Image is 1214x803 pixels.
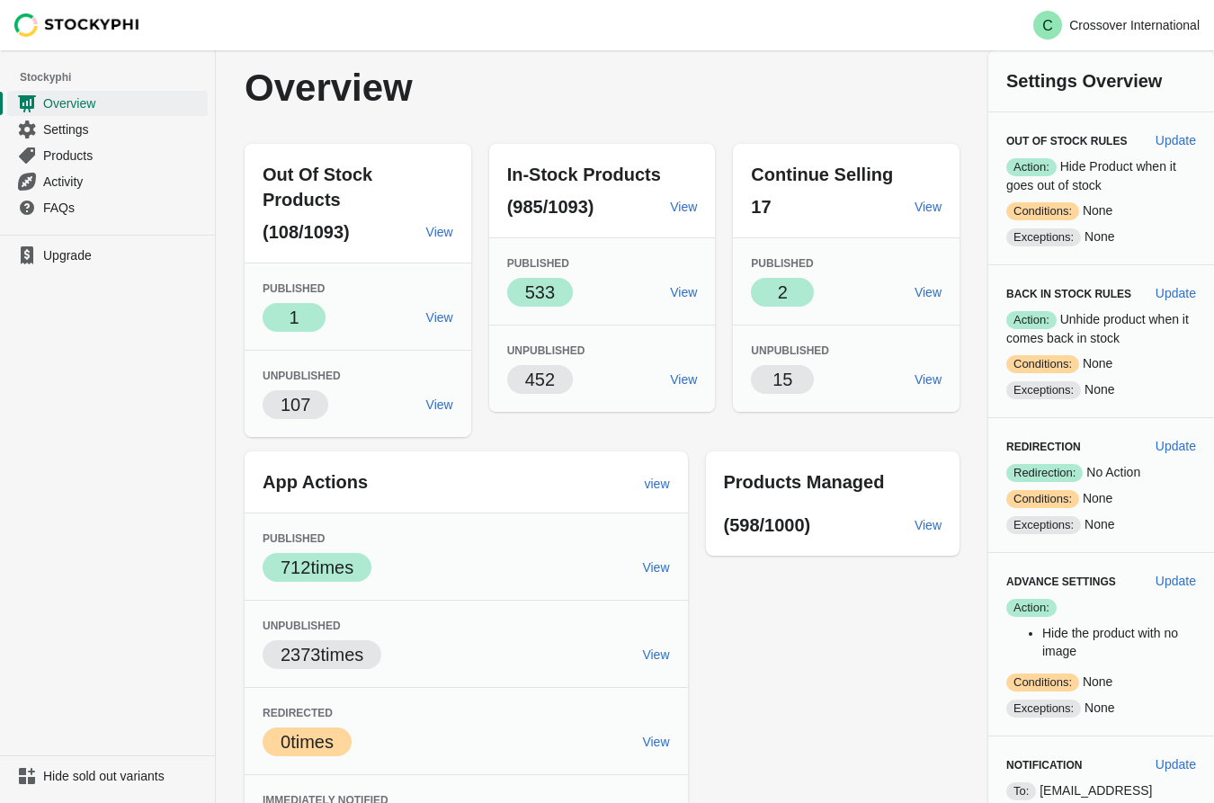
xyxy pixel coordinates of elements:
span: Unpublished [507,344,585,357]
a: View [635,726,676,758]
span: Upgrade [43,246,204,264]
span: Avatar with initials C [1033,11,1062,40]
span: 17 [751,197,771,217]
p: None [1006,489,1196,508]
span: View [426,310,453,325]
span: Action: [1006,599,1057,617]
a: View [663,363,704,396]
a: Upgrade [7,243,208,268]
p: None [1006,354,1196,373]
span: Overview [43,94,204,112]
span: 2373 times [281,645,363,665]
span: Redirected [263,707,333,719]
button: Update [1148,430,1203,462]
span: Products [43,147,204,165]
span: Update [1156,757,1196,772]
span: View [642,647,669,662]
span: Exceptions: [1006,700,1081,718]
span: Settings [43,120,204,138]
span: Published [263,282,325,295]
span: View [642,735,669,749]
span: Update [1156,439,1196,453]
p: None [1006,673,1196,691]
a: view [637,468,676,500]
span: (985/1093) [507,197,594,217]
h3: Redirection [1006,440,1141,454]
p: None [1006,380,1196,399]
a: View [419,216,460,248]
text: C [1042,18,1053,33]
span: Products Managed [724,472,885,492]
span: View [670,372,697,387]
a: View [907,363,949,396]
a: View [907,509,949,541]
span: View [642,560,669,575]
p: Hide Product when it goes out of stock [1006,157,1196,194]
span: Hide sold out variants [43,767,204,785]
button: Update [1148,277,1203,309]
a: View [907,191,949,223]
span: View [670,200,697,214]
span: Unpublished [751,344,829,357]
p: None [1006,228,1196,246]
a: Settings [7,116,208,142]
p: Unhide product when it comes back in stock [1006,310,1196,347]
span: Update [1156,286,1196,300]
button: Update [1148,565,1203,597]
span: App Actions [263,472,368,492]
span: In-Stock Products [507,165,661,184]
span: Conditions: [1006,202,1079,220]
p: Overview [245,68,679,108]
span: View [426,225,453,239]
span: 2 [778,282,788,302]
span: Conditions: [1006,355,1079,373]
span: View [915,285,942,299]
span: 1 [289,308,299,327]
li: Hide the product with no image [1042,624,1196,660]
button: Avatar with initials CCrossover International [1026,7,1207,43]
a: View [635,638,676,671]
span: Conditions: [1006,490,1079,508]
span: Published [751,257,813,270]
span: View [915,200,942,214]
span: 107 [281,395,310,415]
span: To: [1006,782,1036,800]
a: Products [7,142,208,168]
button: Update [1148,748,1203,781]
span: 15 [772,370,792,389]
img: Stockyphi [14,13,140,37]
a: View [419,301,460,334]
button: Update [1148,124,1203,156]
p: 452 [525,367,555,392]
a: View [635,551,676,584]
a: View [419,388,460,421]
p: None [1006,699,1196,718]
a: Overview [7,90,208,116]
span: Exceptions: [1006,516,1081,534]
span: Stockyphi [20,68,215,86]
span: Published [507,257,569,270]
h3: Notification [1006,758,1141,772]
span: Update [1156,133,1196,147]
h3: Back in Stock Rules [1006,287,1141,301]
span: Conditions: [1006,674,1079,691]
span: Exceptions: [1006,228,1081,246]
span: View [915,372,942,387]
span: Unpublished [263,370,341,382]
p: None [1006,201,1196,220]
span: Action: [1006,158,1057,176]
span: View [670,285,697,299]
span: Unpublished [263,620,341,632]
a: Hide sold out variants [7,763,208,789]
span: Out Of Stock Products [263,165,372,210]
span: Update [1156,574,1196,588]
span: FAQs [43,199,204,217]
span: Continue Selling [751,165,893,184]
span: 533 [525,282,555,302]
a: FAQs [7,194,208,220]
span: Action: [1006,311,1057,329]
span: View [915,518,942,532]
span: Settings Overview [1006,71,1162,91]
span: Exceptions: [1006,381,1081,399]
a: View [907,276,949,308]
